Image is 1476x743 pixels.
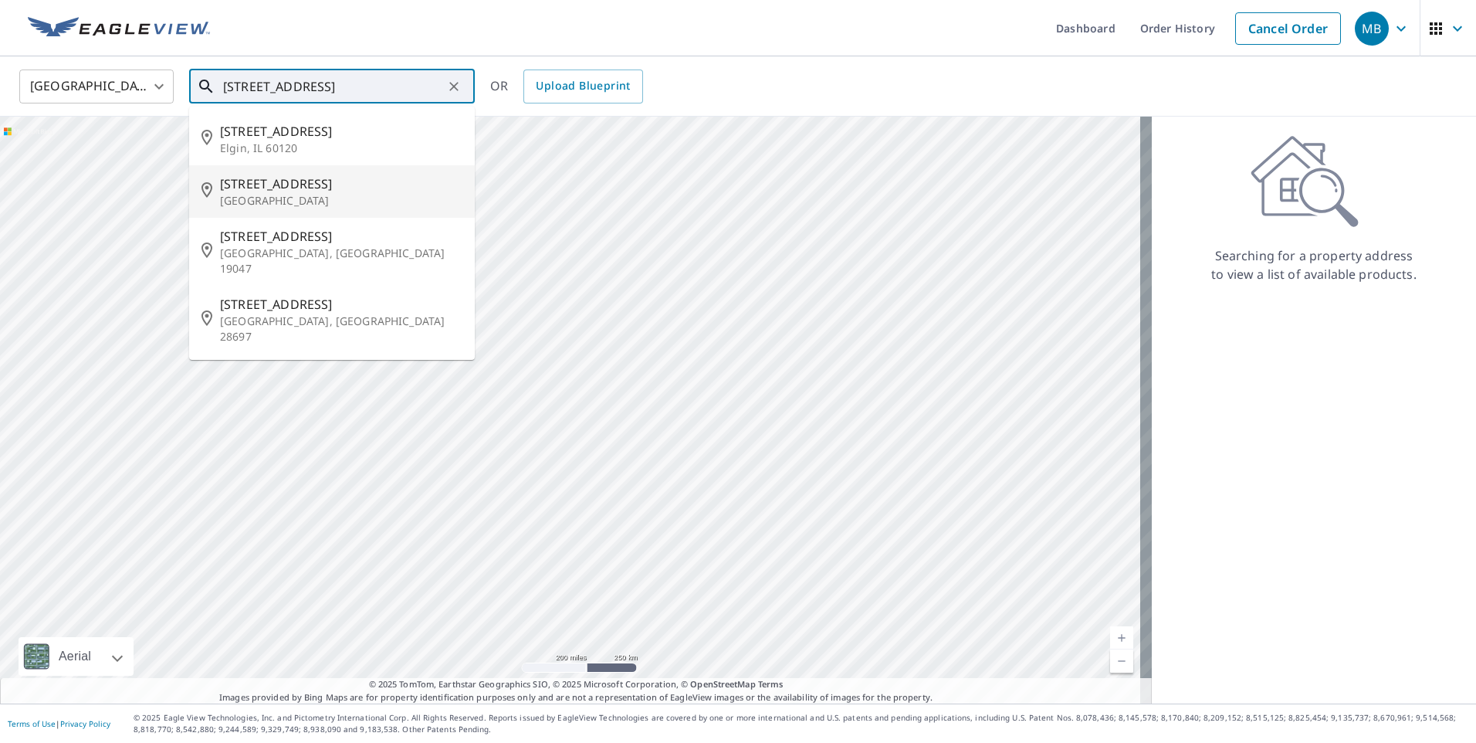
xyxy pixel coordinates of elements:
span: Upload Blueprint [536,76,630,96]
p: | [8,719,110,728]
img: EV Logo [28,17,210,40]
span: [STREET_ADDRESS] [220,295,462,314]
span: [STREET_ADDRESS] [220,122,462,141]
div: MB [1355,12,1389,46]
span: © 2025 TomTom, Earthstar Geographics SIO, © 2025 Microsoft Corporation, © [369,678,784,691]
div: OR [490,70,643,103]
div: Aerial [54,637,96,676]
p: [GEOGRAPHIC_DATA], [GEOGRAPHIC_DATA] 19047 [220,246,462,277]
div: Aerial [19,637,134,676]
a: Terms of Use [8,718,56,729]
span: [STREET_ADDRESS] [220,175,462,193]
p: Searching for a property address to view a list of available products. [1210,246,1417,283]
span: [STREET_ADDRESS] [220,227,462,246]
a: Upload Blueprint [523,70,642,103]
p: [GEOGRAPHIC_DATA], [GEOGRAPHIC_DATA] 28697 [220,314,462,344]
a: Current Level 5, Zoom In [1110,626,1133,650]
p: Elgin, IL 60120 [220,141,462,156]
a: Terms [758,678,784,690]
input: Search by address or latitude-longitude [223,65,443,108]
a: OpenStreetMap [690,678,755,690]
a: Current Level 5, Zoom Out [1110,650,1133,673]
button: Clear [443,76,465,97]
p: [GEOGRAPHIC_DATA] [220,193,462,209]
div: [GEOGRAPHIC_DATA] [19,65,174,108]
a: Cancel Order [1235,12,1341,45]
p: © 2025 Eagle View Technologies, Inc. and Pictometry International Corp. All Rights Reserved. Repo... [134,712,1468,735]
a: Privacy Policy [60,718,110,729]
